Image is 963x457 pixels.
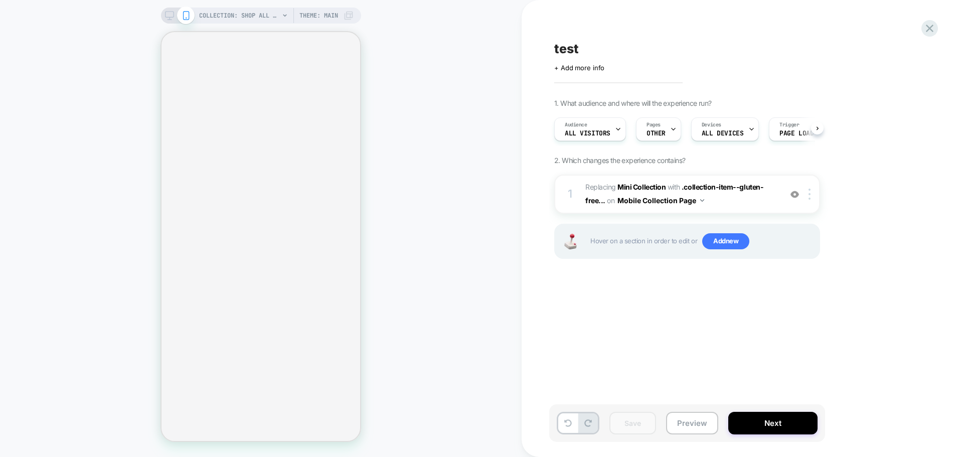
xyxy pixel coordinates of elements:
span: ALL DEVICES [702,130,743,137]
span: 1. What audience and where will the experience run? [554,99,711,107]
div: 1 [565,184,575,204]
span: Audience [565,121,587,128]
span: Page Load [779,130,814,137]
span: test [554,41,579,56]
span: COLLECTION: Shop All Products (Category) [199,8,279,24]
span: Hover on a section in order to edit or [590,233,814,249]
button: Mobile Collection Page [617,193,704,208]
b: Mini Collection [617,183,666,191]
span: Pages [647,121,661,128]
span: 2. Which changes the experience contains? [554,156,685,165]
span: Replacing [585,183,666,191]
img: crossed eye [790,190,799,199]
span: OTHER [647,130,666,137]
button: Next [728,412,818,434]
span: WITH [668,183,680,191]
button: Save [609,412,656,434]
img: close [809,189,811,200]
span: + Add more info [554,64,604,72]
button: Preview [666,412,718,434]
img: down arrow [700,199,704,202]
span: Theme: MAIN [299,8,338,24]
span: All Visitors [565,130,610,137]
span: Devices [702,121,721,128]
span: Add new [702,233,749,249]
span: on [607,194,614,207]
span: Trigger [779,121,799,128]
img: Joystick [560,234,580,249]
